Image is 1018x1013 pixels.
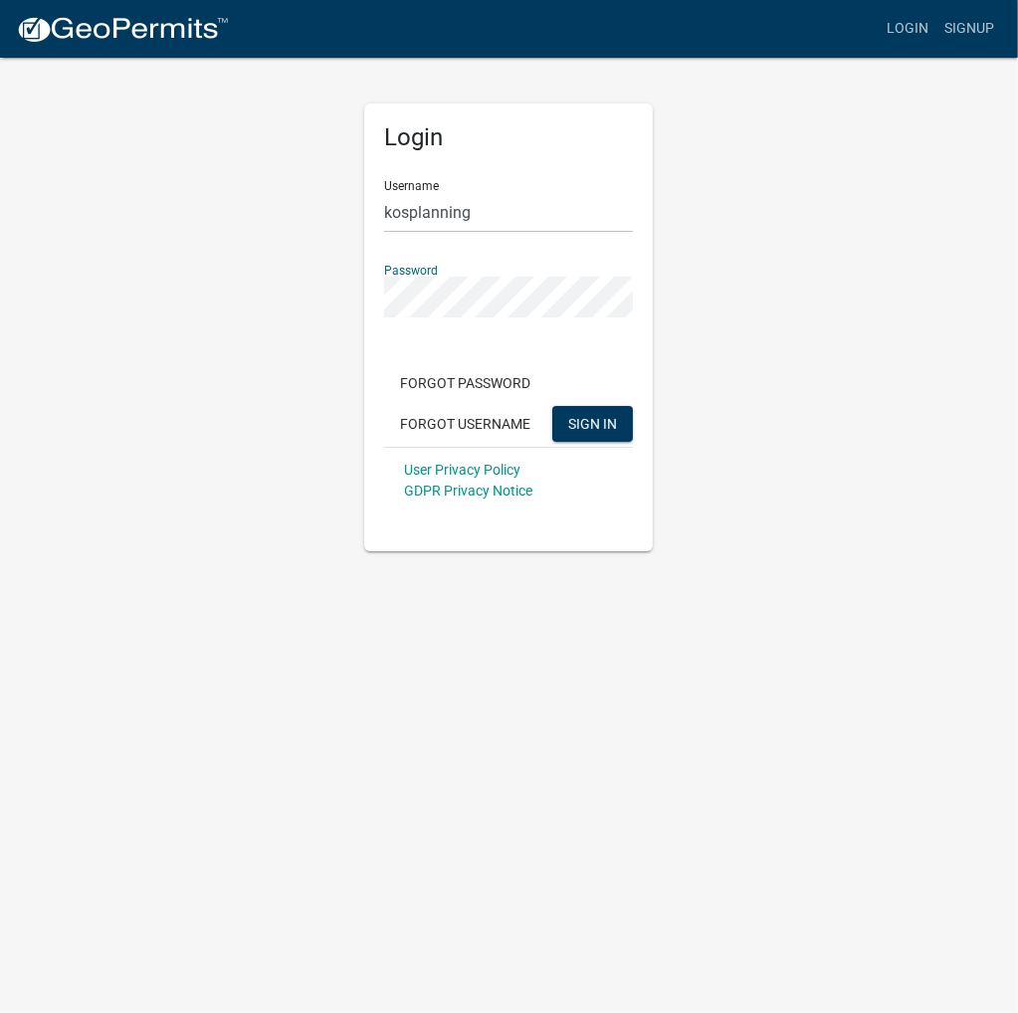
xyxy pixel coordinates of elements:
button: Forgot Username [384,406,546,442]
h5: Login [384,123,633,152]
button: Forgot Password [384,365,546,401]
a: User Privacy Policy [404,462,520,478]
a: Signup [936,10,1002,48]
span: SIGN IN [568,415,617,431]
a: Login [879,10,936,48]
button: SIGN IN [552,406,633,442]
a: GDPR Privacy Notice [404,483,532,499]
